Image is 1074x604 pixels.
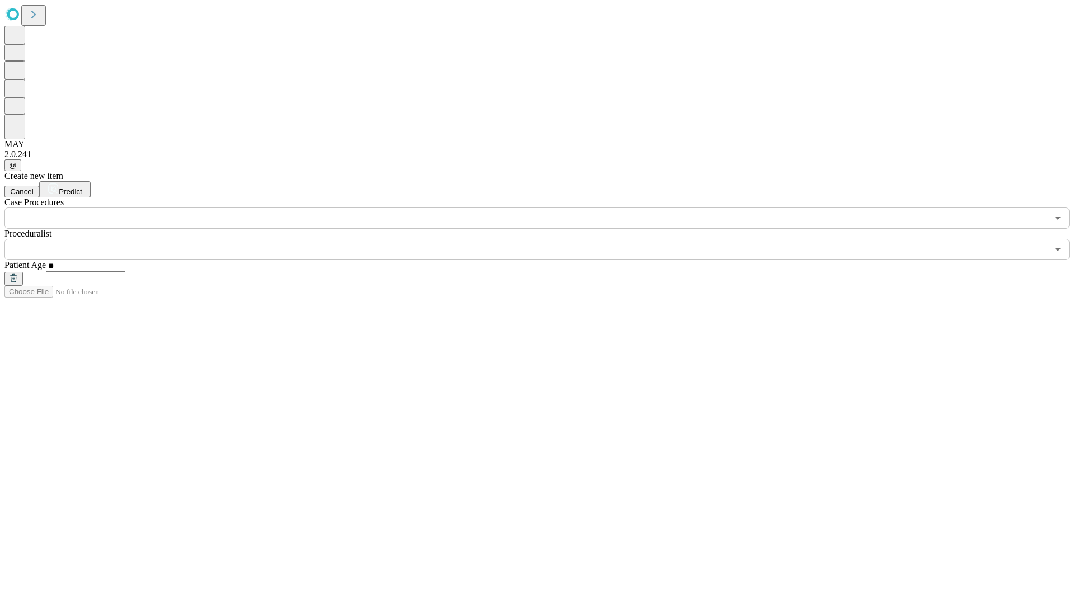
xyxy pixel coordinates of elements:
button: Open [1050,242,1066,257]
button: Predict [39,181,91,197]
span: Scheduled Procedure [4,197,64,207]
button: Cancel [4,186,39,197]
span: Create new item [4,171,63,181]
button: @ [4,159,21,171]
span: Predict [59,187,82,196]
span: Cancel [10,187,34,196]
button: Open [1050,210,1066,226]
span: @ [9,161,17,169]
div: MAY [4,139,1070,149]
span: Patient Age [4,260,46,270]
span: Proceduralist [4,229,51,238]
div: 2.0.241 [4,149,1070,159]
